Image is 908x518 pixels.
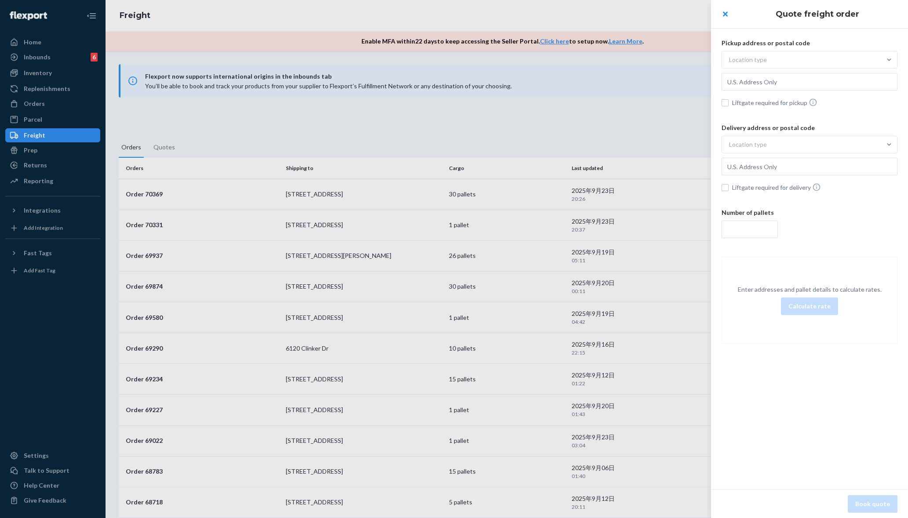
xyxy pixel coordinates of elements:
[722,99,729,106] input: Liftgate required for pickup
[737,8,897,20] h1: Quote freight order
[722,184,729,191] input: Liftgate required for delivery
[781,297,838,315] button: Calculate rate
[848,495,897,513] button: Book quote
[722,73,897,91] input: U.S. Address Only
[722,208,897,217] p: Number of pallets
[732,98,897,107] span: Liftgate required for pickup
[729,55,767,64] div: Location type
[729,140,767,149] div: Location type
[738,285,882,294] p: Enter addresses and pallet details to calculate rates.
[732,183,897,192] span: Liftgate required for delivery
[716,5,734,23] button: close
[722,123,897,132] p: Delivery address or postal code
[722,158,897,175] input: U.S. Address Only
[22,6,50,14] span: 在线交谈
[722,39,897,47] p: Pickup address or postal code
